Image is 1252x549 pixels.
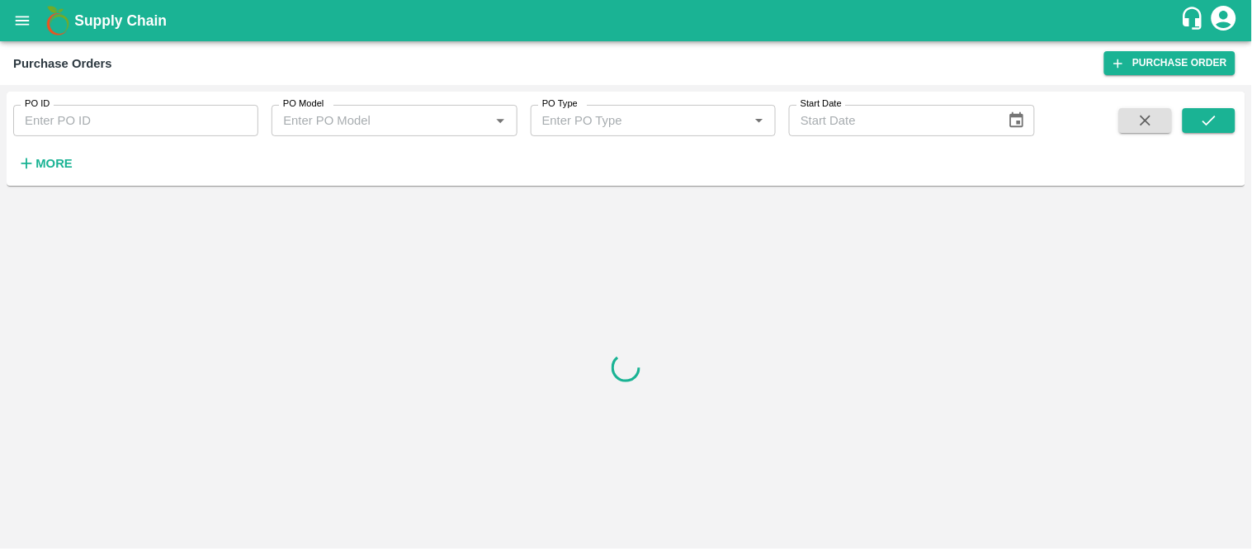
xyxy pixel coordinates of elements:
[1104,51,1235,75] a: Purchase Order
[41,4,74,37] img: logo
[1180,6,1209,35] div: customer-support
[749,110,770,131] button: Open
[283,97,324,111] label: PO Model
[542,97,578,111] label: PO Type
[13,105,258,136] input: Enter PO ID
[35,157,73,170] strong: More
[74,12,167,29] b: Supply Chain
[789,105,995,136] input: Start Date
[1001,105,1032,136] button: Choose date
[536,110,744,131] input: Enter PO Type
[13,53,112,74] div: Purchase Orders
[489,110,511,131] button: Open
[3,2,41,40] button: open drawer
[13,149,77,177] button: More
[276,110,484,131] input: Enter PO Model
[25,97,50,111] label: PO ID
[801,97,842,111] label: Start Date
[1209,3,1239,38] div: account of current user
[74,9,1180,32] a: Supply Chain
